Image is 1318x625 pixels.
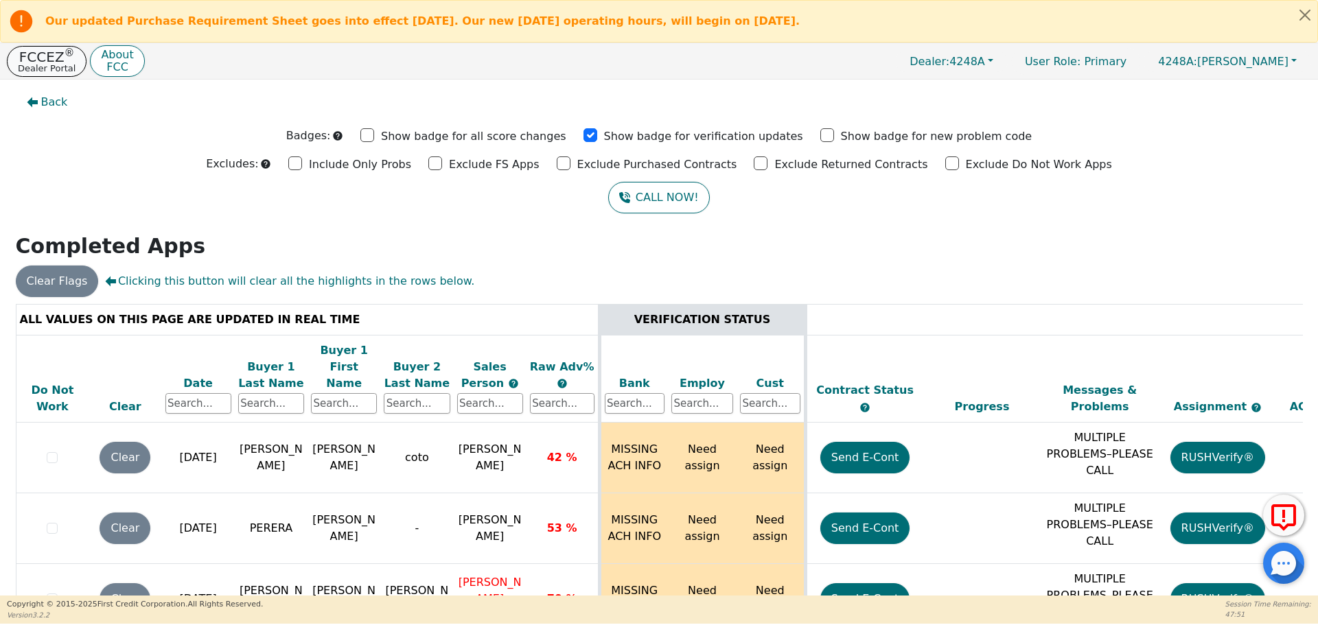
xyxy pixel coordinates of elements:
[1170,442,1265,473] button: RUSHVerify®
[841,128,1032,145] p: Show badge for new problem code
[65,47,75,59] sup: ®
[740,393,800,414] input: Search...
[20,311,594,328] div: ALL VALUES ON THIS PAGE ARE UPDATED IN REAL TIME
[599,423,668,493] td: MISSING ACH INFO
[895,51,1008,72] button: Dealer:4248A
[384,359,450,392] div: Buyer 2 Last Name
[16,266,99,297] button: Clear Flags
[380,493,453,564] td: -
[309,156,411,173] p: Include Only Probs
[7,46,86,77] button: FCCEZ®Dealer Portal
[671,375,733,392] div: Employ
[461,360,508,390] span: Sales Person
[459,576,522,622] span: [PERSON_NAME] Madrid0
[547,521,577,534] span: 53 %
[927,399,1038,415] div: Progress
[311,342,377,392] div: Buyer 1 First Name
[599,493,668,564] td: MISSING ACH INFO
[1044,500,1155,550] p: MULTIPLE PROBLEMS–PLEASE CALL
[820,512,910,544] button: Send E-Cont
[18,64,76,73] p: Dealer Portal
[16,234,206,258] strong: Completed Apps
[605,311,800,328] div: VERIFICATION STATUS
[1170,512,1265,544] button: RUSHVerify®
[1263,495,1304,536] button: Report Error to FCC
[235,493,308,564] td: PERERA
[101,62,133,73] p: FCC
[16,86,79,118] button: Back
[1044,571,1155,620] p: MULTIPLE PROBLEMS–PLEASE CALL
[910,55,949,68] span: Dealer:
[7,610,263,620] p: Version 3.2.2
[1170,583,1265,615] button: RUSHVerify®
[311,393,377,414] input: Search...
[384,393,450,414] input: Search...
[608,182,709,213] button: CALL NOW!
[671,393,733,414] input: Search...
[1044,429,1155,479] p: MULTIPLE PROBLEMS–PLEASE CALL
[1011,48,1140,75] a: User Role: Primary
[20,382,86,415] div: Do Not Work
[1293,1,1317,29] button: Close alert
[816,384,914,397] span: Contract Status
[1225,609,1311,620] p: 47:51
[1025,55,1080,68] span: User Role :
[820,583,910,615] button: Send E-Cont
[187,600,263,609] span: All Rights Reserved.
[1158,55,1288,68] span: [PERSON_NAME]
[90,45,144,78] button: AboutFCC
[100,512,150,544] button: Clear
[1158,55,1197,68] span: 4248A:
[604,128,803,145] p: Show badge for verification updates
[820,442,910,473] button: Send E-Cont
[910,55,985,68] span: 4248A
[92,399,158,415] div: Clear
[547,592,577,605] span: 70 %
[308,493,380,564] td: [PERSON_NAME]
[577,156,737,173] p: Exclude Purchased Contracts
[449,156,540,173] p: Exclude FS Apps
[457,393,523,414] input: Search...
[165,393,231,414] input: Search...
[235,423,308,493] td: [PERSON_NAME]
[530,393,594,414] input: Search...
[737,493,805,564] td: Need assign
[1174,400,1251,413] span: Assignment
[101,49,133,60] p: About
[162,493,235,564] td: [DATE]
[100,442,150,473] button: Clear
[41,94,68,110] span: Back
[966,156,1112,173] p: Exclude Do Not Work Apps
[737,423,805,493] td: Need assign
[45,14,800,27] b: Our updated Purchase Requirement Sheet goes into effect [DATE]. Our new [DATE] operating hours, w...
[459,513,522,543] span: [PERSON_NAME]
[7,599,263,611] p: Copyright © 2015- 2025 First Credit Corporation.
[206,156,258,172] p: Excludes:
[668,493,737,564] td: Need assign
[18,50,76,64] p: FCCEZ
[459,443,522,472] span: [PERSON_NAME]
[605,393,665,414] input: Search...
[286,128,331,144] p: Badges:
[547,451,577,464] span: 42 %
[1144,51,1311,72] a: 4248A:[PERSON_NAME]
[308,423,380,493] td: [PERSON_NAME]
[774,156,927,173] p: Exclude Returned Contracts
[530,360,594,373] span: Raw Adv%
[1044,382,1155,415] div: Messages & Problems
[1225,599,1311,609] p: Session Time Remaining:
[105,273,474,290] span: Clicking this button will clear all the highlights in the rows below.
[238,359,304,392] div: Buyer 1 Last Name
[162,423,235,493] td: [DATE]
[740,375,800,392] div: Cust
[165,375,231,392] div: Date
[380,423,453,493] td: coto
[381,128,566,145] p: Show badge for all score changes
[668,423,737,493] td: Need assign
[100,583,150,615] button: Clear
[238,393,304,414] input: Search...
